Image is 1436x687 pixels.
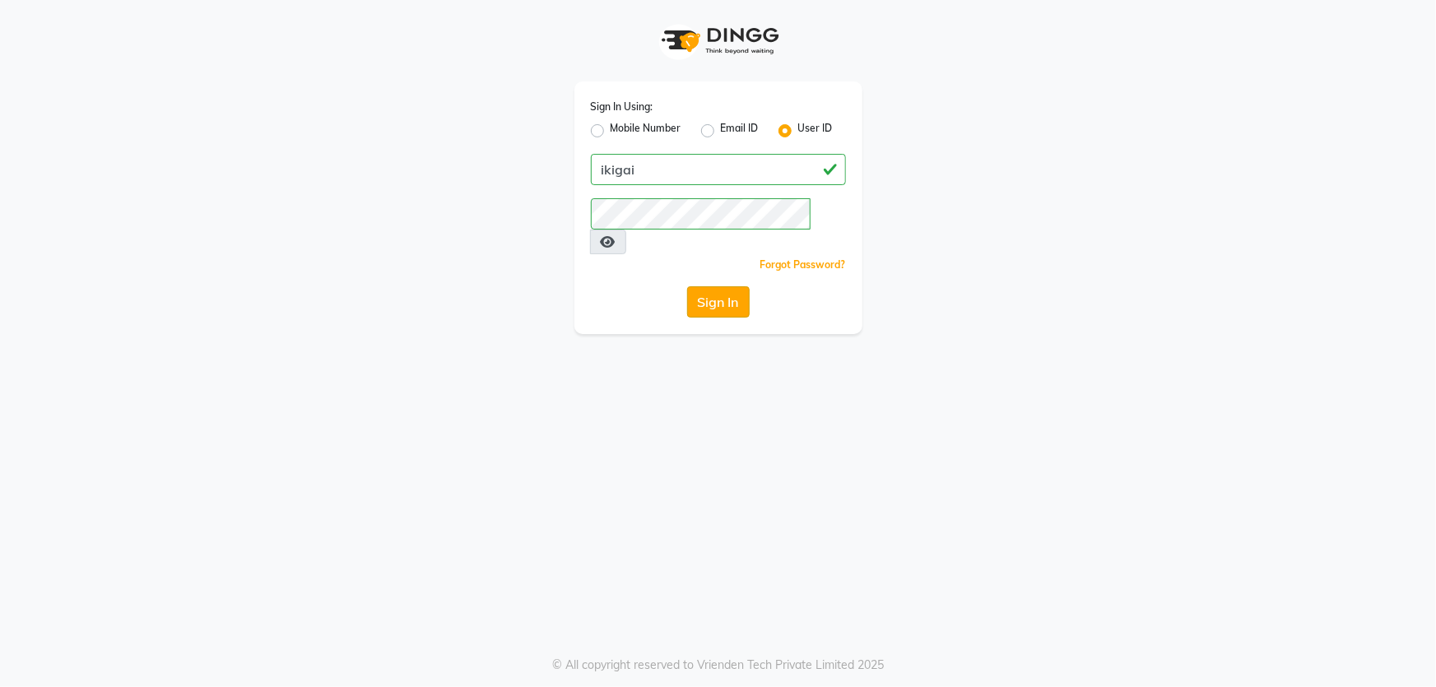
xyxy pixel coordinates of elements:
[611,121,681,141] label: Mobile Number
[591,100,653,114] label: Sign In Using:
[653,16,784,65] img: logo1.svg
[687,286,750,318] button: Sign In
[721,121,759,141] label: Email ID
[591,198,811,230] input: Username
[798,121,833,141] label: User ID
[591,154,846,185] input: Username
[760,258,846,271] a: Forgot Password?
